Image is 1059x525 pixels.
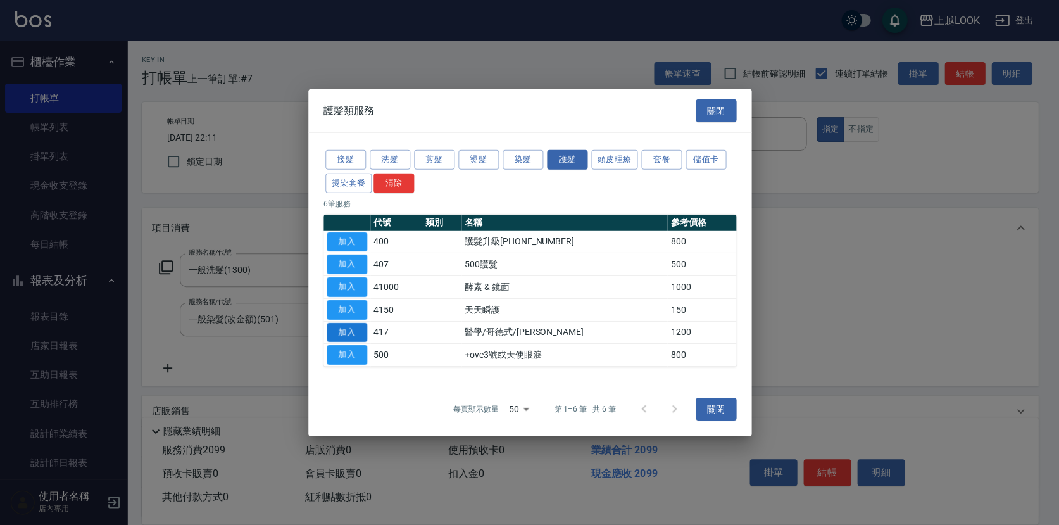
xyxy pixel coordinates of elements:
[327,345,367,365] button: 加入
[370,231,422,253] td: 400
[327,277,367,297] button: 加入
[667,275,736,298] td: 1000
[503,392,534,426] div: 50
[370,343,422,366] td: 500
[696,99,736,122] button: 關閉
[667,343,736,366] td: 800
[667,321,736,344] td: 1200
[373,173,414,193] button: 清除
[370,253,422,275] td: 407
[503,150,543,170] button: 染髮
[461,275,668,298] td: 酵素 & 鏡面
[696,398,736,421] button: 關閉
[370,321,422,344] td: 417
[554,403,615,415] p: 第 1–6 筆 共 6 筆
[323,198,736,209] p: 6 筆服務
[325,150,366,170] button: 接髮
[327,232,367,251] button: 加入
[667,298,736,321] td: 150
[327,322,367,342] button: 加入
[547,150,587,170] button: 護髮
[370,150,410,170] button: 洗髮
[641,150,682,170] button: 套餐
[453,403,498,415] p: 每頁顯示數量
[414,150,454,170] button: 剪髮
[461,321,668,344] td: 醫學/哥德式/[PERSON_NAME]
[461,343,668,366] td: +ovc3號或天使眼淚
[323,104,374,117] span: 護髮類服務
[325,173,372,193] button: 燙染套餐
[667,214,736,231] th: 參考價格
[327,255,367,274] button: 加入
[591,150,638,170] button: 頭皮理療
[667,231,736,253] td: 800
[686,150,726,170] button: 儲值卡
[370,214,422,231] th: 代號
[370,298,422,321] td: 4150
[458,150,499,170] button: 燙髮
[667,253,736,275] td: 500
[461,231,668,253] td: 護髮升級[PHONE_NUMBER]
[461,214,668,231] th: 名稱
[461,253,668,275] td: 500護髮
[461,298,668,321] td: 天天瞬護
[370,275,422,298] td: 41000
[327,300,367,319] button: 加入
[422,214,461,231] th: 類別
